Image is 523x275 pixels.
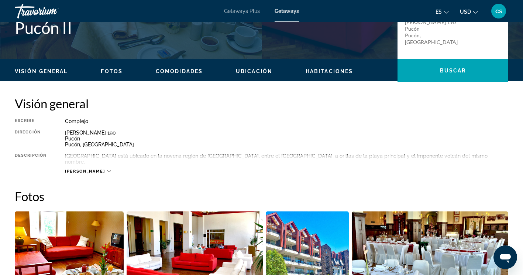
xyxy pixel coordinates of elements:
h2: Visión general [15,96,508,111]
button: Comodidades [156,68,203,75]
button: Change currency [460,6,478,17]
span: es [436,9,442,15]
p: [PERSON_NAME] 190 Pucón Pucón, [GEOGRAPHIC_DATA] [405,19,464,45]
span: cs [495,7,502,15]
button: Buscar [398,59,508,82]
h1: Pucón II [15,18,390,37]
div: Complejo [65,118,508,124]
div: Escribe [15,118,47,124]
span: Habitaciones [306,68,353,74]
button: User Menu [489,3,508,19]
span: Ubicación [236,68,272,74]
button: Visión general [15,68,68,75]
div: Descripción [15,153,47,165]
button: Ubicación [236,68,272,75]
button: Habitaciones [306,68,353,75]
span: [PERSON_NAME] [65,169,105,174]
div: [GEOGRAPHIC_DATA] está ubicado en la novena región de [GEOGRAPHIC_DATA], entre el [GEOGRAPHIC_DAT... [65,153,508,165]
a: Travorium [15,1,89,21]
span: Fotos [101,68,123,74]
h2: Fotos [15,189,508,204]
span: Comodidades [156,68,203,74]
span: Buscar [440,68,466,74]
button: Change language [436,6,449,17]
span: Visión general [15,68,68,74]
span: USD [460,9,471,15]
a: Getaways [275,8,299,14]
a: Getaways Plus [224,8,260,14]
button: Fotos [101,68,123,75]
iframe: Botón para iniciar la ventana de mensajería [493,245,517,269]
div: [PERSON_NAME] 190 Pucón Pucón, [GEOGRAPHIC_DATA] [65,130,508,147]
div: Dirección [15,130,47,147]
button: [PERSON_NAME] [65,169,111,174]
